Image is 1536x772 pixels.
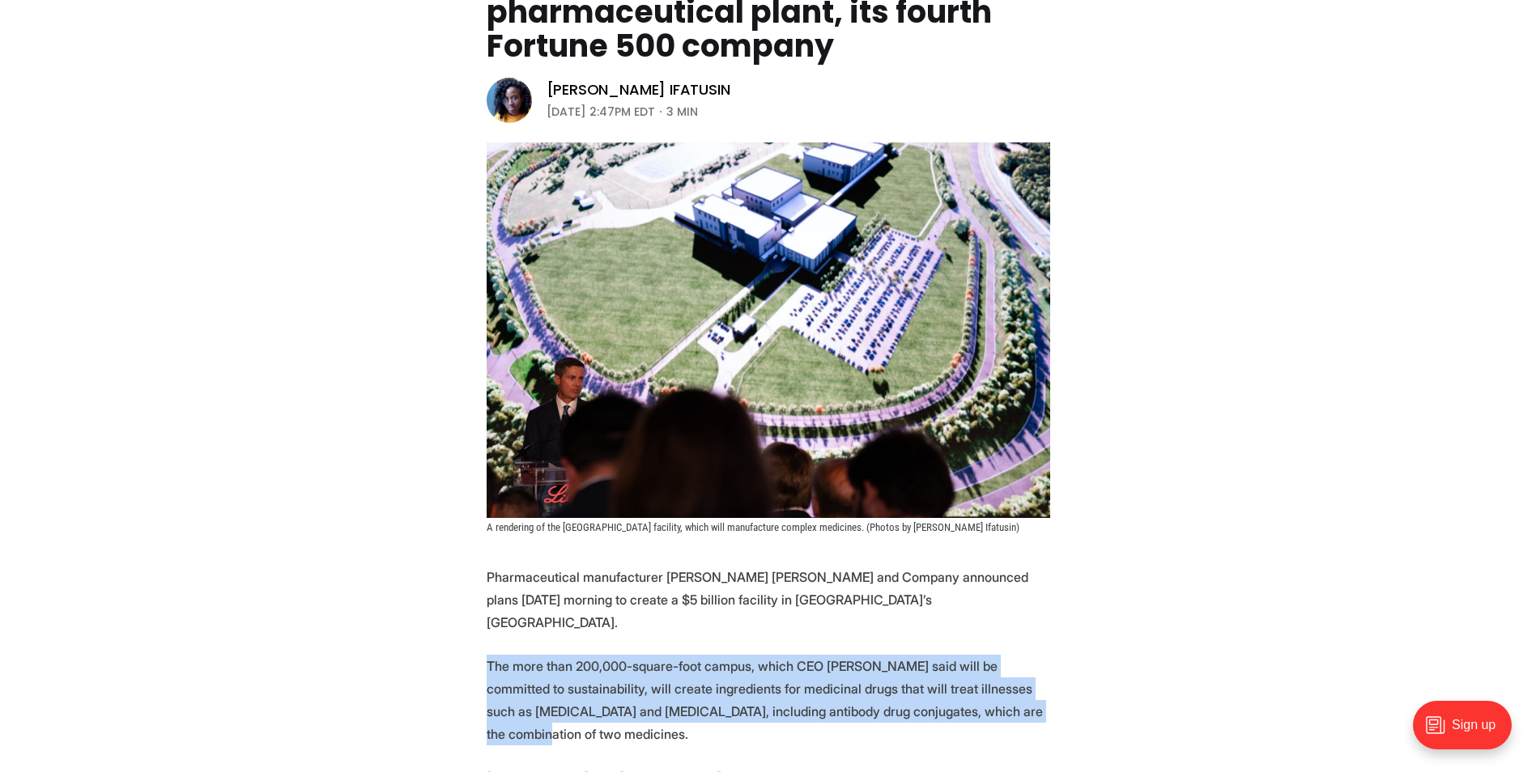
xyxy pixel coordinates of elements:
[547,102,655,121] time: [DATE] 2:47PM EDT
[487,78,532,123] img: Victoria A. Ifatusin
[666,102,698,121] span: 3 min
[1399,693,1536,772] iframe: portal-trigger
[487,566,1050,634] p: Pharmaceutical manufacturer [PERSON_NAME] [PERSON_NAME] and Company announced plans [DATE] mornin...
[487,655,1050,745] p: The more than 200,000-square-foot campus, which CEO [PERSON_NAME] said will be committed to susta...
[487,142,1050,518] img: Goochland lands $5 billion pharmaceutical plant, its fourth Fortune 500 company
[487,521,1019,533] span: A rendering of the [GEOGRAPHIC_DATA] facility, which will manufacture complex medicines. (Photos ...
[547,80,730,100] a: [PERSON_NAME] Ifatusin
